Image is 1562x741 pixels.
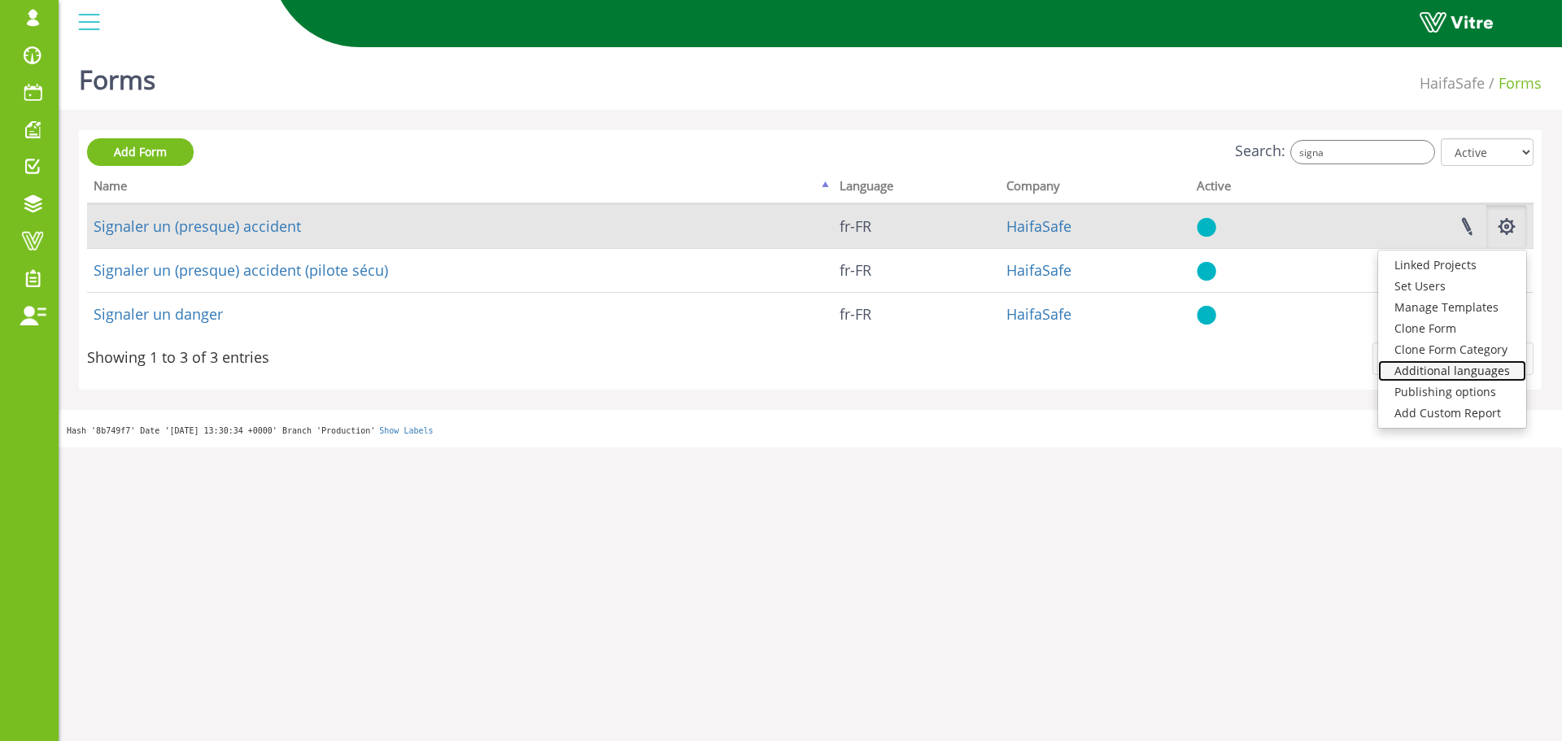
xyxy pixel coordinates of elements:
span: Add Form [114,144,167,159]
td: fr-FR [833,204,1000,248]
a: HaifaSafe [1006,304,1071,324]
a: HaifaSafe [1420,73,1485,93]
th: Company [1000,173,1191,204]
a: Clone Form Category [1378,339,1526,360]
a: Linked Projects [1378,255,1526,276]
a: Show Labels [379,426,433,435]
span: Hash '8b749f7' Date '[DATE] 13:30:34 +0000' Branch 'Production' [67,426,375,435]
th: Language [833,173,1000,204]
a: Clone Form [1378,318,1526,339]
a: HaifaSafe [1006,216,1071,236]
img: yes [1197,217,1216,238]
h1: Forms [79,41,155,110]
th: Active [1190,173,1305,204]
td: fr-FR [833,292,1000,336]
a: Signaler un (presque) accident (pilote sécu) [94,260,388,280]
img: yes [1197,305,1216,325]
td: fr-FR [833,248,1000,292]
a: Previous [1372,342,1453,375]
li: Forms [1485,73,1542,94]
a: Signaler un (presque) accident [94,216,301,236]
a: HaifaSafe [1006,260,1071,280]
a: Publishing options [1378,381,1526,403]
a: Manage Templates [1378,297,1526,318]
img: yes [1197,261,1216,281]
a: Add Form [87,138,194,166]
th: Name: activate to sort column descending [87,173,833,204]
div: Showing 1 to 3 of 3 entries [87,341,269,368]
input: Search: [1290,140,1435,164]
a: Signaler un danger [94,304,223,324]
label: Search: [1235,140,1435,164]
a: Set Users [1378,276,1526,297]
a: Add Custom Report [1378,403,1526,424]
a: Additional languages [1378,360,1526,381]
